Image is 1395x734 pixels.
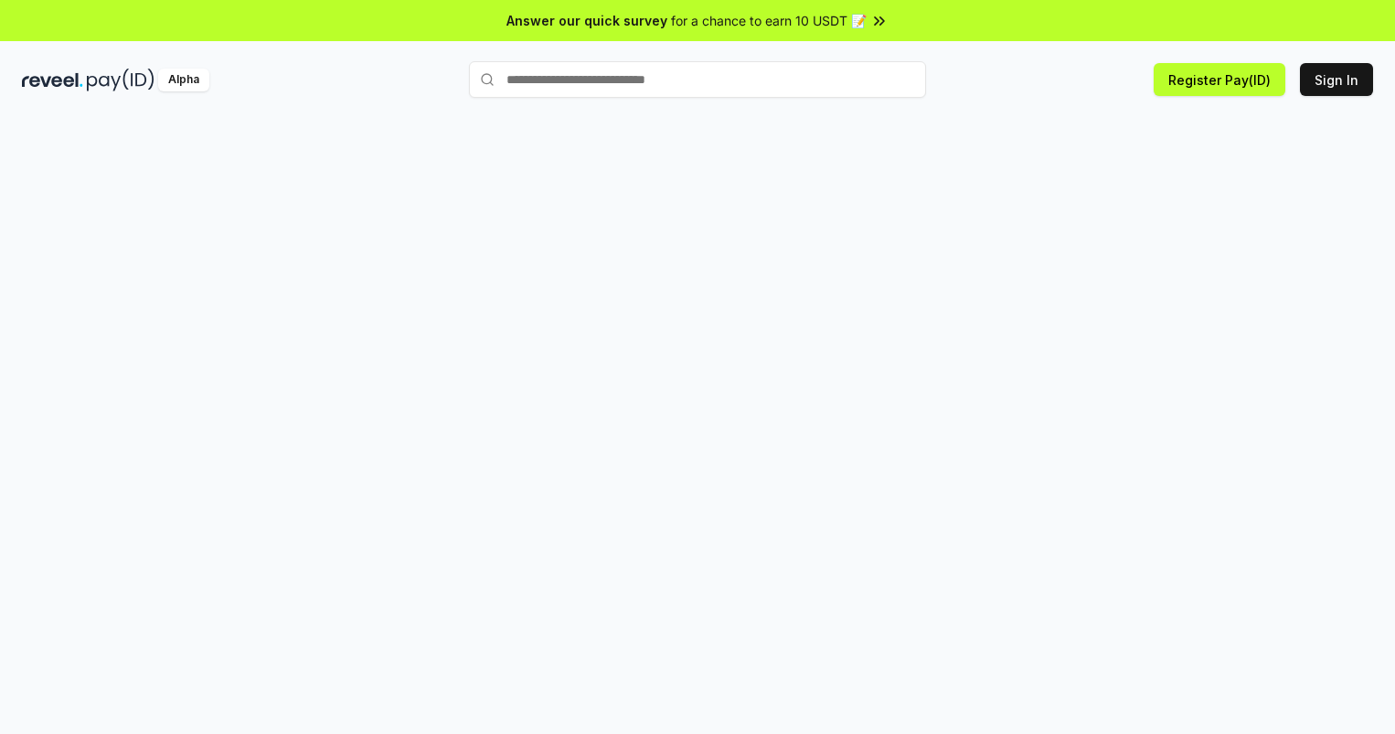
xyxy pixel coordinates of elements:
[1300,63,1373,96] button: Sign In
[1154,63,1285,96] button: Register Pay(ID)
[671,11,867,30] span: for a chance to earn 10 USDT 📝
[22,69,83,91] img: reveel_dark
[506,11,667,30] span: Answer our quick survey
[158,69,209,91] div: Alpha
[87,69,154,91] img: pay_id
